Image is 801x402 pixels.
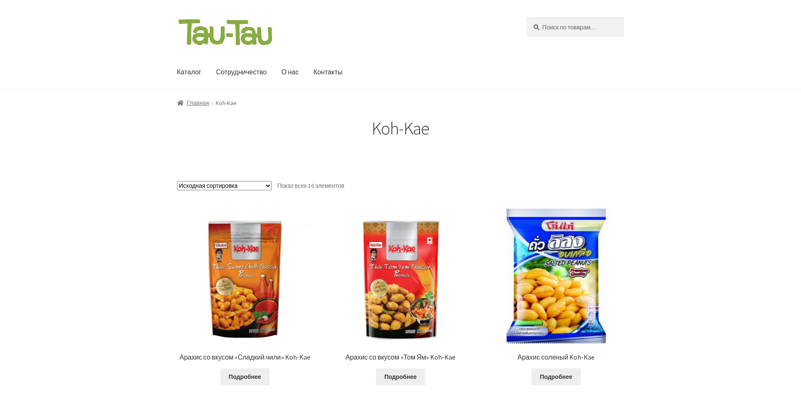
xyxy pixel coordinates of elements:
p: Показ всех 16 элементов [278,179,345,192]
a: Арахис соленый Koh-Kae [488,208,624,362]
h2: Арахис со вкусом «Сладкий чили» Koh-Kae [177,353,313,361]
img: Tau-Tau [177,18,274,47]
a: Каталог [170,56,208,89]
h1: Koh-Kae [177,118,624,139]
a: О нас [275,56,305,89]
a: Контакты [307,56,349,89]
a: Прочитайте больше о “Арахис со вкусом «Том Ям» Koh-Kae” [376,368,425,385]
a: Прочитайте больше о “Арахис со вкусом «Сладкий чили» Koh-Kae” [220,368,270,385]
input: Поиск по товарам… [527,18,624,37]
a: Арахис со вкусом «Сладкий чили» Koh-Kae [177,208,313,362]
a: Прочитайте больше о “Арахис соленый Koh-Kae” [531,368,581,385]
select: Заказ в магазине [177,181,272,190]
h2: Арахис со вкусом «Том Ям» Koh-Kae [333,353,469,361]
a: Главная [177,99,209,107]
nav: Основное меню [177,56,508,89]
a: Арахис со вкусом «Том Ям» Koh-Kae [333,208,469,362]
h2: Арахис соленый Koh-Kae [488,353,624,361]
nav: Koh-Kae [177,98,624,108]
a: Сотрудничество [209,56,274,89]
span: / [209,98,215,108]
